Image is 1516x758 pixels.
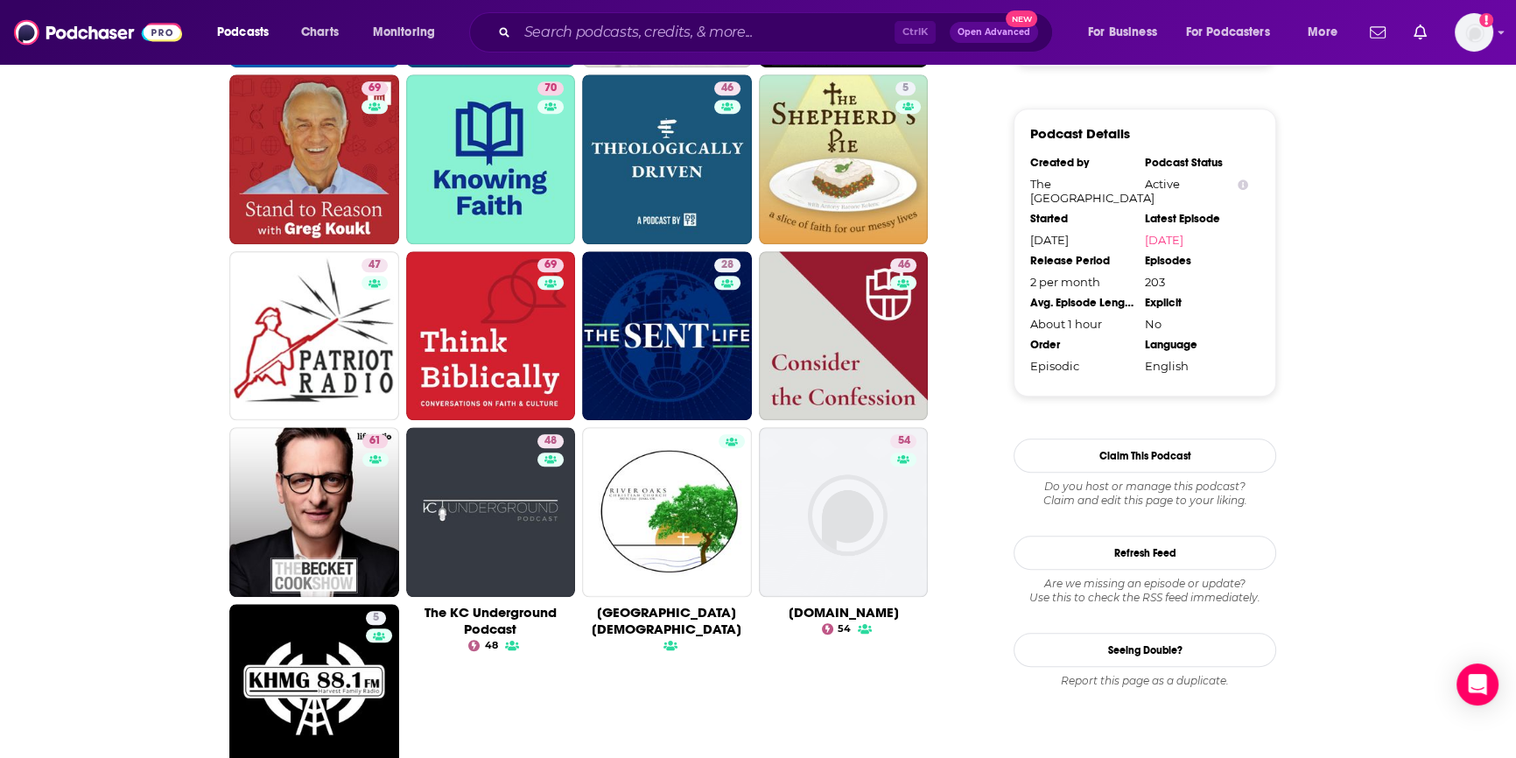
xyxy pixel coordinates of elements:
span: 61 [369,432,381,450]
div: 203 [1145,275,1248,289]
div: Explicit [1145,296,1248,310]
div: Claim and edit this page to your liking. [1014,480,1276,508]
span: New [1006,11,1037,27]
div: Release Period [1030,254,1133,268]
button: open menu [361,18,458,46]
a: 69 [229,74,399,244]
span: Do you host or manage this podcast? [1014,480,1276,494]
div: Episodic [1030,359,1133,373]
span: 46 [721,80,733,97]
div: Are we missing an episode or update? Use this to check the RSS feed immediately. [1014,577,1276,605]
div: About 1 hour [1030,317,1133,331]
a: 46 [714,81,740,95]
div: Podcast Status [1145,156,1248,170]
a: 28 [582,251,752,421]
div: Started [1030,212,1133,226]
a: 47 [229,251,399,421]
button: open menu [1076,18,1179,46]
a: Charts [290,18,349,46]
a: 69 [406,251,576,421]
span: 46 [897,256,909,274]
button: Show Info [1238,178,1248,191]
a: 46 [759,251,929,421]
span: 54 [838,625,851,633]
span: For Business [1088,20,1157,45]
a: 61 [362,434,388,448]
div: No [1145,317,1248,331]
a: Show notifications dropdown [1407,18,1434,47]
div: 2 per month [1030,275,1133,289]
a: Show notifications dropdown [1363,18,1393,47]
span: 69 [544,256,557,274]
div: [DOMAIN_NAME] [759,604,929,621]
span: Ctrl K [895,21,936,44]
div: Search podcasts, credits, & more... [486,12,1070,53]
a: [DATE] [1145,233,1248,247]
div: Created by [1030,156,1133,170]
h3: Podcast Details [1030,125,1130,142]
div: The [GEOGRAPHIC_DATA] [1030,177,1133,205]
a: 28 [714,258,740,272]
a: 69 [537,258,564,272]
span: 5 [902,80,909,97]
span: 70 [544,80,557,97]
button: Refresh Feed [1014,536,1276,570]
span: 69 [368,80,381,97]
div: English [1145,359,1248,373]
button: Show profile menu [1455,13,1493,52]
a: 46 [582,74,752,244]
svg: Add a profile image [1479,13,1493,27]
span: 54 [897,432,909,450]
div: Report this page as a duplicate. [1014,674,1276,688]
a: 5 [366,611,386,625]
span: Monitoring [373,20,435,45]
span: 47 [368,256,381,274]
input: Search podcasts, credits, & more... [517,18,895,46]
div: The KC Underground Podcast [406,604,576,637]
span: Logged in as BenLaurro [1455,13,1493,52]
button: Claim This Podcast [1014,439,1276,473]
a: 70 [406,74,576,244]
button: open menu [1295,18,1359,46]
a: 46 [890,258,916,272]
div: Open Intercom Messenger [1456,663,1498,705]
a: 48 [406,427,576,597]
a: 54 [890,434,916,448]
a: 5 [759,74,929,244]
div: Order [1030,338,1133,352]
a: 48 [468,640,498,651]
a: 69 [361,81,388,95]
span: More [1308,20,1337,45]
img: User Profile [1455,13,1493,52]
span: Open Advanced [958,28,1030,37]
a: 48 [537,434,564,448]
span: 48 [485,642,498,649]
div: Episodes [1145,254,1248,268]
button: Open AdvancedNew [950,22,1038,43]
div: Active [1145,177,1248,191]
a: 61 [229,427,399,597]
div: Language [1145,338,1248,352]
button: open menu [205,18,291,46]
a: 54 [822,623,852,635]
a: 54 [759,427,929,597]
span: For Podcasters [1186,20,1270,45]
span: Podcasts [217,20,269,45]
span: 5 [373,609,379,627]
div: Avg. Episode Length [1030,296,1133,310]
button: open menu [1175,18,1295,46]
a: Seeing Double? [1014,633,1276,667]
div: Latest Episode [1145,212,1248,226]
span: Charts [301,20,339,45]
a: 47 [361,258,388,272]
div: [GEOGRAPHIC_DATA][DEMOGRAPHIC_DATA] [582,604,752,654]
span: 28 [721,256,733,274]
a: 70 [537,81,564,95]
span: 48 [544,432,557,450]
a: 5 [895,81,916,95]
div: [DATE] [1030,233,1133,247]
img: Podchaser - Follow, Share and Rate Podcasts [14,16,182,49]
